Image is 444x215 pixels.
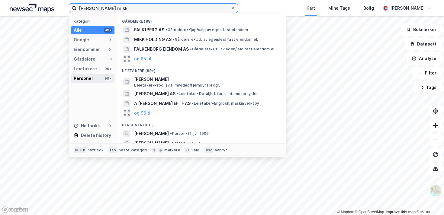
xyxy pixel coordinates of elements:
[107,37,112,42] div: 0
[74,46,100,53] div: Eiendommer
[108,147,117,153] div: tab
[363,5,374,12] div: Bolig
[355,210,384,214] a: OpenStreetMap
[10,4,54,13] img: logo.a4113a55bc3d86da70a041830d287a7e.svg
[414,186,444,215] iframe: Chat Widget
[74,75,93,82] div: Personer
[74,122,100,129] div: Historikk
[134,76,279,83] span: [PERSON_NAME]
[107,47,112,52] div: 0
[81,132,111,139] div: Delete history
[117,14,286,25] div: Gårdeiere (88)
[192,101,194,106] span: •
[413,81,442,93] button: Tags
[191,148,200,153] div: velg
[390,5,425,12] div: [PERSON_NAME]
[74,36,89,43] div: Google
[401,24,442,36] button: Bokmerker
[134,83,220,88] span: Leietaker • Prod. av film/video/fjernsynsprogr.
[134,100,191,107] span: A [PERSON_NAME] EFTF AS
[104,28,112,33] div: 99+
[190,47,192,51] span: •
[117,64,286,74] div: Leietakere (99+)
[74,55,95,63] div: Gårdeiere
[337,210,354,214] a: Mapbox
[166,27,167,32] span: •
[177,91,179,96] span: •
[74,65,97,72] div: Leietakere
[386,210,416,214] a: Improve this map
[177,91,258,96] span: Leietaker • Detaljh. biler, unnt. motorsykler
[166,27,248,32] span: Gårdeiere • Kjøp/salg av egen fast eiendom
[328,5,350,12] div: Mine Tags
[134,55,151,62] button: og 85 til
[134,46,189,53] span: FALKENBORG EIENDOM AS
[134,36,172,43] span: MIKK HOLDING AS
[74,27,82,34] div: Alle
[170,131,172,136] span: •
[134,109,152,117] button: og 96 til
[413,67,442,79] button: Filter
[107,57,112,62] div: 88
[134,26,164,33] span: FALK1BERG AS
[192,101,259,106] span: Leietaker • Engrosh. maskinverktøy
[119,148,147,153] div: neste kategori
[173,37,175,42] span: •
[134,130,169,137] span: [PERSON_NAME]
[74,147,86,153] div: ⌘ + k
[173,37,258,42] span: Gårdeiere • Utl. av egen/leid fast eiendom el.
[2,206,28,213] a: Mapbox homepage
[204,147,214,153] div: esc
[134,140,169,147] span: [PERSON_NAME]
[88,148,104,153] div: nytt søk
[190,47,275,52] span: Gårdeiere • Utl. av egen/leid fast eiendom el.
[170,131,209,136] span: Person • 31. juli 1906
[107,123,112,128] div: 0
[104,76,112,81] div: 99+
[104,66,112,71] div: 99+
[117,118,286,129] div: Personer (99+)
[405,38,442,50] button: Datasett
[414,186,444,215] div: Kontrollprogram for chat
[134,90,175,97] span: [PERSON_NAME] AS
[430,185,441,196] img: Z
[307,5,315,12] div: Kart
[76,4,230,13] input: Søk på adresse, matrikkel, gårdeiere, leietakere eller personer
[170,141,200,146] span: Person • [DATE]
[164,148,180,153] div: markere
[74,19,114,24] div: Kategori
[170,141,172,145] span: •
[407,52,442,65] button: Analyse
[215,148,227,153] div: avbryt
